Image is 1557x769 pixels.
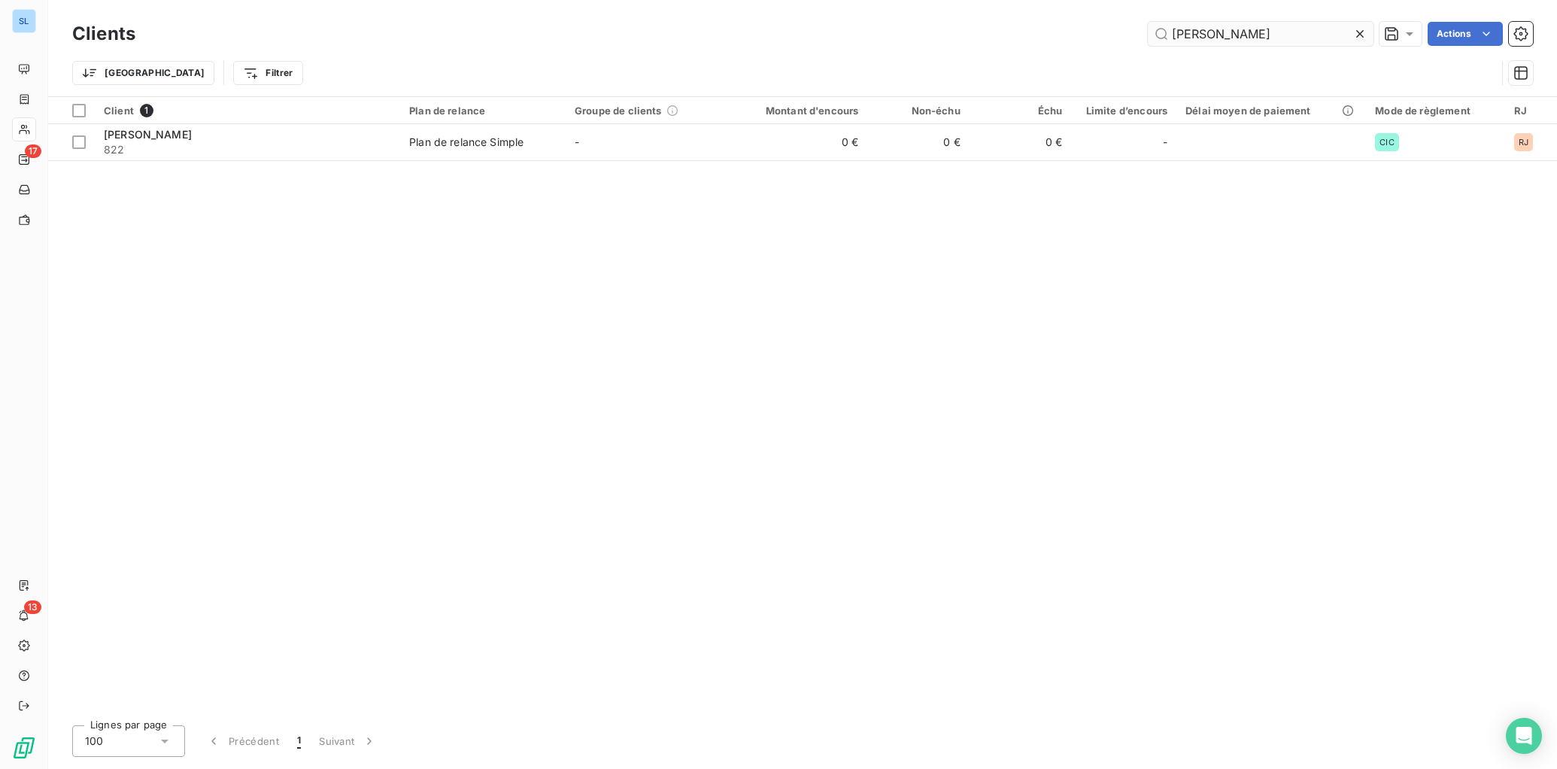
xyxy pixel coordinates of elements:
[72,61,214,85] button: [GEOGRAPHIC_DATA]
[310,725,386,757] button: Suivant
[25,144,41,158] span: 17
[575,135,579,148] span: -
[1514,105,1548,117] div: RJ
[104,142,391,157] span: 822
[85,734,103,749] span: 100
[197,725,288,757] button: Précédent
[970,124,1071,160] td: 0 €
[1506,718,1542,754] div: Open Intercom Messenger
[409,135,524,150] div: Plan de relance Simple
[740,105,858,117] div: Montant d'encours
[24,600,41,614] span: 13
[140,104,153,117] span: 1
[731,124,867,160] td: 0 €
[1163,135,1167,150] span: -
[233,61,302,85] button: Filtrer
[979,105,1062,117] div: Échu
[1375,105,1496,117] div: Mode de règlement
[12,736,36,760] img: Logo LeanPay
[575,105,662,117] span: Groupe de clients
[867,124,969,160] td: 0 €
[876,105,960,117] div: Non-échu
[288,725,310,757] button: 1
[1148,22,1373,46] input: Rechercher
[1428,22,1503,46] button: Actions
[12,9,36,33] div: SL
[297,734,301,749] span: 1
[1080,105,1167,117] div: Limite d’encours
[409,105,557,117] div: Plan de relance
[72,20,135,47] h3: Clients
[1185,105,1357,117] div: Délai moyen de paiement
[1519,138,1528,147] span: RJ
[104,105,134,117] span: Client
[104,128,192,141] span: [PERSON_NAME]
[1379,138,1394,147] span: CIC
